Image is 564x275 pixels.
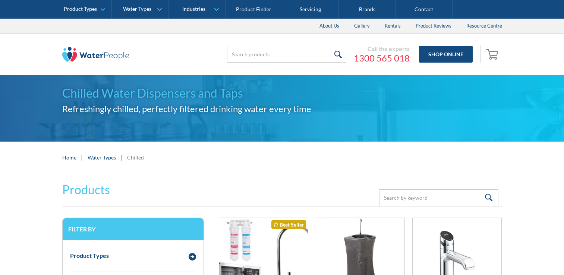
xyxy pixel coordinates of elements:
img: The Water People [62,47,129,62]
a: Home [62,154,76,161]
a: Water Types [88,154,116,161]
a: Gallery [347,19,377,34]
div: Call the experts [354,45,410,53]
a: About Us [312,19,347,34]
a: Shop Online [419,46,473,63]
div: | [120,153,123,162]
h2: Products [62,181,110,199]
div: Water Types [123,6,151,12]
div: | [80,153,84,162]
input: Search products [227,46,346,63]
input: Search by keyword [379,189,498,206]
div: Product Types [70,251,109,260]
h1: Chilled Water Dispensers and Taps [62,84,502,102]
div: Industries [182,6,205,12]
a: 1300 565 018 [354,53,410,64]
h2: Refreshingly chilled, perfectly filtered drinking water every time [62,102,502,116]
div: Product Types [64,6,97,12]
a: Product Reviews [408,19,459,34]
a: Resource Centre [459,19,510,34]
div: Chilled [127,154,144,161]
div: Best Seller [271,220,306,229]
h3: Filter by [68,225,198,233]
a: Rentals [377,19,408,34]
img: shopping cart [486,48,500,60]
a: Open empty cart [484,45,502,63]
